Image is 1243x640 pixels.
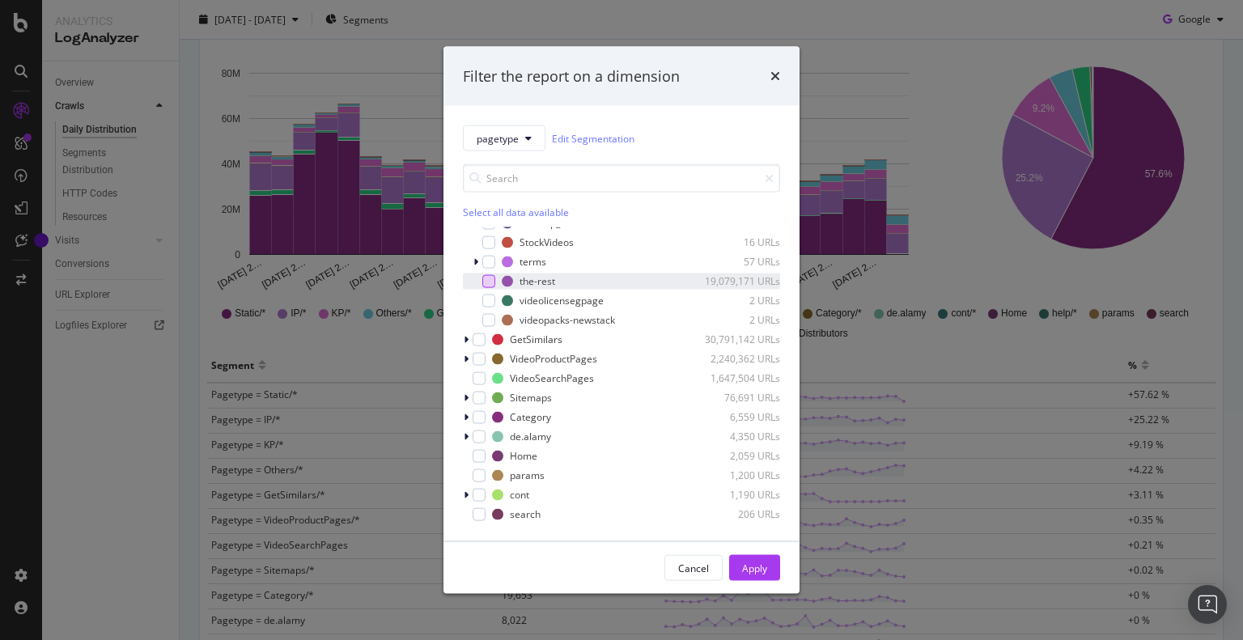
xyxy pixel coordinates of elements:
[701,391,780,405] div: 76,691 URLs
[701,371,780,385] div: 1,647,504 URLs
[701,449,780,463] div: 2,059 URLs
[443,46,800,594] div: modal
[1188,585,1227,624] div: Open Intercom Messenger
[463,164,780,193] input: Search
[701,430,780,443] div: 4,350 URLs
[701,488,780,502] div: 1,190 URLs
[664,555,723,581] button: Cancel
[477,131,519,145] span: pagetype
[510,507,541,521] div: search
[701,507,780,521] div: 206 URLs
[701,294,780,307] div: 2 URLs
[701,255,780,269] div: 57 URLs
[510,449,537,463] div: Home
[701,313,780,327] div: 2 URLs
[510,352,597,366] div: VideoProductPages
[701,333,780,346] div: 30,791,142 URLs
[520,294,604,307] div: videolicensegpage
[701,235,780,249] div: 16 URLs
[510,333,562,346] div: GetSimilars
[510,391,552,405] div: Sitemaps
[510,410,551,424] div: Category
[520,274,555,288] div: the-rest
[520,255,546,269] div: terms
[701,468,780,482] div: 1,200 URLs
[463,66,680,87] div: Filter the report on a dimension
[742,561,767,574] div: Apply
[510,371,594,385] div: VideoSearchPages
[463,125,545,151] button: pagetype
[729,555,780,581] button: Apply
[701,410,780,424] div: 6,559 URLs
[520,235,574,249] div: StockVideos
[510,468,545,482] div: params
[463,206,780,219] div: Select all data available
[520,313,615,327] div: videopacks-newstack
[552,129,634,146] a: Edit Segmentation
[701,274,780,288] div: 19,079,171 URLs
[510,430,551,443] div: de.alamy
[510,488,529,502] div: cont
[701,352,780,366] div: 2,240,362 URLs
[770,66,780,87] div: times
[678,561,709,574] div: Cancel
